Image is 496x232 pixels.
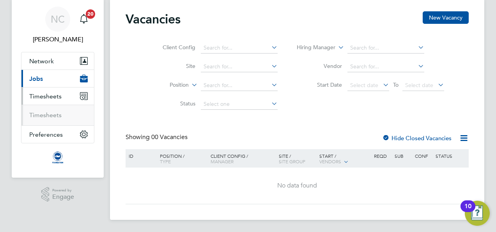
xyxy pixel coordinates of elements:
div: Reqd [372,149,392,162]
button: New Vacancy [423,11,469,24]
button: Timesheets [21,87,94,105]
span: Jobs [29,75,43,82]
input: Select one [201,99,278,110]
input: Search for... [201,43,278,54]
h2: Vacancies [126,11,181,27]
a: NC[PERSON_NAME] [21,7,94,44]
span: To [391,80,401,90]
input: Search for... [347,43,424,54]
div: Position / [154,149,209,168]
a: 20 [76,7,92,32]
label: Vendor [297,62,342,70]
input: Search for... [347,61,424,72]
a: Powered byEngage [41,187,74,202]
label: Position [144,81,189,89]
div: Timesheets [21,105,94,125]
button: Open Resource Center, 10 new notifications [465,201,490,226]
div: 10 [464,206,471,216]
span: Site Group [279,158,305,164]
input: Search for... [201,61,278,72]
label: Hide Closed Vacancies [382,134,452,142]
span: Preferences [29,131,63,138]
span: Select date [405,82,433,89]
span: Type [160,158,171,164]
button: Jobs [21,70,94,87]
label: Status [151,100,195,107]
span: Network [29,57,54,65]
div: No data found [127,182,468,190]
label: Site [151,62,195,70]
label: Start Date [297,81,342,88]
a: Go to home page [21,151,94,164]
a: Timesheets [29,111,62,119]
div: Start / [317,149,372,169]
img: albioninthecommunity-logo-retina.png [51,151,64,164]
span: Engage [52,194,74,200]
span: Powered by [52,187,74,194]
span: 00 Vacancies [151,133,188,141]
label: Client Config [151,44,195,51]
span: Nathan Casselton [21,35,94,44]
span: 20 [86,9,95,19]
span: Timesheets [29,93,62,100]
label: Hiring Manager [291,44,335,52]
div: Site / [277,149,318,168]
span: Select date [350,82,378,89]
input: Search for... [201,80,278,91]
span: NC [51,14,65,24]
div: Showing [126,133,189,141]
div: Status [434,149,468,162]
button: Network [21,52,94,70]
button: Preferences [21,126,94,143]
span: Vendors [319,158,341,164]
div: Sub [393,149,413,162]
div: ID [127,149,154,162]
div: Client Config / [209,149,277,168]
span: Manager [211,158,234,164]
div: Conf [413,149,433,162]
